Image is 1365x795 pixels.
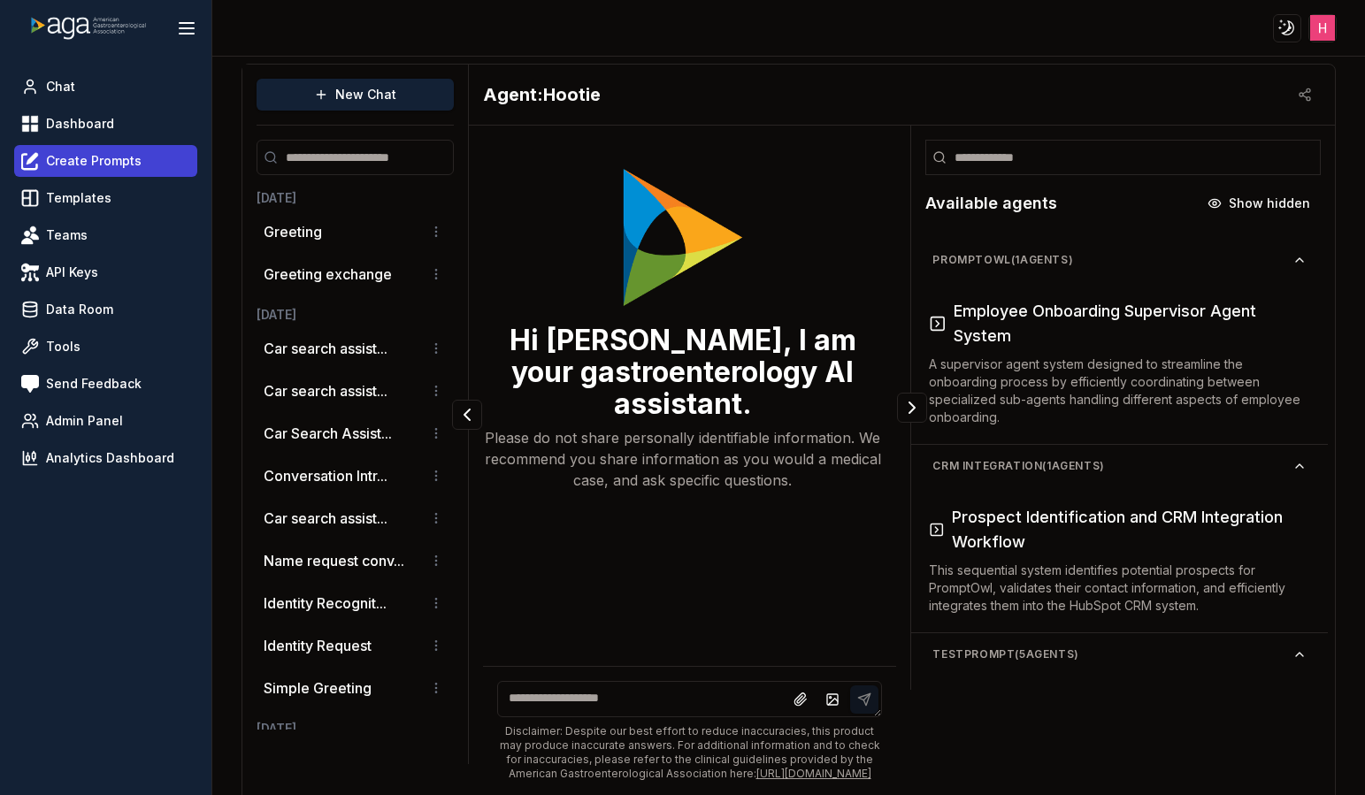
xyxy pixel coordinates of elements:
p: Greeting [264,221,322,242]
img: feedback [21,375,39,393]
span: promptowl ( 1 agents) [932,253,1292,267]
span: Templates [46,189,111,207]
button: Conversation options [426,677,447,699]
a: API Keys [14,256,197,288]
button: New Chat [257,79,454,111]
button: Car search assist... [264,508,387,529]
button: Conversation options [426,592,447,614]
a: Tools [14,331,197,363]
span: Create Prompts [46,152,142,170]
span: Data Room [46,301,113,318]
button: Conversation options [426,423,447,444]
a: Create Prompts [14,145,197,177]
span: Send Feedback [46,375,142,393]
p: Identity Request [264,635,372,656]
button: Conversation options [426,380,447,401]
h3: Employee Onboarding Supervisor Agent System [954,299,1310,348]
button: Conversation Intr... [264,465,387,486]
button: testprompt(5agents) [918,640,1321,669]
p: Simple Greeting [264,677,372,699]
button: Identity Recognit... [264,592,387,614]
a: Templates [14,182,197,214]
img: ACg8ocJJXoBNX9W-FjmgwSseULRJykJmqCZYzqgfQpEi3YodQgNtRg=s96-c [1310,15,1336,41]
a: Chat [14,71,197,103]
button: Conversation options [426,264,447,285]
p: A supervisor agent system designed to streamline the onboarding process by efficiently coordinati... [929,355,1310,426]
p: This sequential system identifies potential prospects for PromptOwl, validates their contact info... [929,562,1310,615]
h2: Available agents [925,191,1057,216]
h2: Hootie [483,82,601,107]
span: Tools [46,338,81,355]
button: Show hidden [1197,189,1321,218]
h3: Prospect Identification and CRM Integration Workflow [952,505,1310,554]
a: [URL][DOMAIN_NAME] [756,767,871,780]
a: Dashboard [14,108,197,140]
a: Teams [14,219,197,251]
span: Chat [46,78,75,96]
div: Disclaimer: Despite our best effort to reduce inaccuracies, this product may produce inaccurate a... [497,724,883,781]
button: Conversation options [426,550,447,571]
span: testprompt ( 5 agents) [932,647,1292,661]
p: Greeting exchange [264,264,392,285]
span: Teams [46,226,88,244]
a: Data Room [14,294,197,325]
span: Analytics Dashboard [46,449,174,467]
span: Dashboard [46,115,114,133]
h3: [DATE] [257,720,454,738]
button: Collapse panel [897,393,927,423]
button: Conversation options [426,465,447,486]
button: Conversation options [426,338,447,359]
button: Conversation options [426,508,447,529]
h3: [DATE] [257,189,454,207]
a: Admin Panel [14,405,197,437]
button: Collapse panel [452,400,482,430]
button: Conversation options [426,635,447,656]
button: Conversation options [426,221,447,242]
button: Car search assist... [264,338,387,359]
button: Car search assist... [264,380,387,401]
button: CRM integration(1agents) [918,452,1321,480]
a: Send Feedback [14,368,197,400]
span: Admin Panel [46,412,123,430]
span: Show hidden [1229,195,1310,212]
span: API Keys [46,264,98,281]
a: Analytics Dashboard [14,442,197,474]
button: promptowl(1agents) [918,246,1321,274]
button: Car Search Assist... [264,423,392,444]
h3: [DATE] [257,306,454,324]
span: CRM integration ( 1 agents) [932,459,1292,473]
button: Name request conv... [264,550,404,571]
h3: Hi [PERSON_NAME], I am your gastroenterology AI assistant. [483,325,883,420]
img: Welcome Owl [617,164,749,310]
p: Please do not share personally identifiable information. We recommend you share information as yo... [485,427,881,491]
